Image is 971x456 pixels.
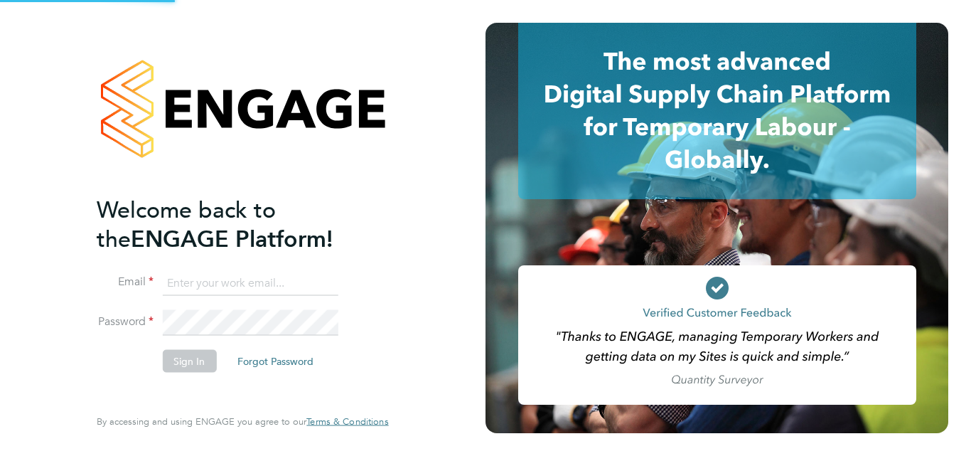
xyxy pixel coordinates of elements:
[97,196,276,253] span: Welcome back to the
[97,314,154,329] label: Password
[97,275,154,290] label: Email
[162,270,338,296] input: Enter your work email...
[306,415,388,428] span: Terms & Conditions
[97,195,374,253] h2: ENGAGE Platform!
[162,350,216,373] button: Sign In
[97,415,388,428] span: By accessing and using ENGAGE you agree to our
[306,416,388,428] a: Terms & Conditions
[226,350,325,373] button: Forgot Password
